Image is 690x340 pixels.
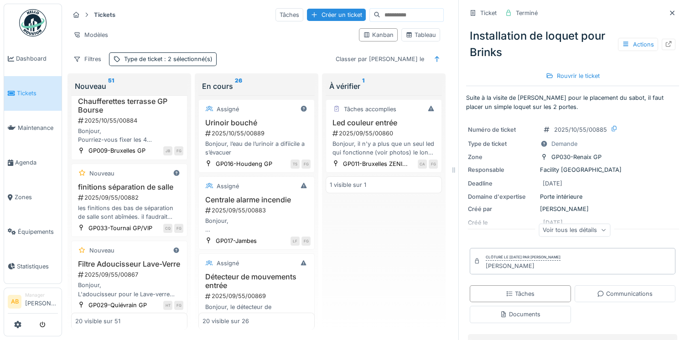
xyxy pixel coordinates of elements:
strong: Tickets [90,10,119,19]
div: Porte intérieure [468,192,677,201]
div: TS [291,160,300,169]
span: Zones [15,193,58,201]
div: FG [174,301,183,310]
p: Suite à la visite de [PERSON_NAME] pour le placement du sabot, il faut placer un simple loquet su... [466,93,679,111]
div: Classer par [PERSON_NAME] le [332,52,428,66]
div: Numéro de ticket [468,125,536,134]
div: Créé par [468,205,536,213]
div: Actions [618,38,658,51]
div: HT [163,301,172,310]
div: 2025/09/55/00869 [204,292,311,300]
div: 2025/10/55/00889 [204,129,311,138]
a: Zones [4,180,62,215]
sup: 51 [108,81,114,92]
span: Agenda [15,158,58,167]
h3: Urinoir bouché [202,118,311,127]
div: GP009-Bruxelles GP [88,146,145,155]
div: les finitions des bas de séparation de salle sont abîmées. il faudrait prévoir un cache. En ce qu... [75,204,183,221]
h3: finitions séparation de salle [75,183,183,191]
div: Documents [500,310,540,319]
div: GP030-Renaix GP [551,153,602,161]
div: Ticket [480,9,497,17]
div: 2025/10/55/00884 [77,116,183,125]
div: Type de ticket [124,55,213,63]
div: Tâches [275,8,303,21]
div: JB [163,146,172,155]
sup: 26 [235,81,242,92]
div: Nouveau [89,246,114,255]
span: Dashboard [16,54,58,63]
h3: Filtre Adoucisseur Lave-Verre [75,260,183,268]
li: [PERSON_NAME] [25,292,58,311]
div: En cours [202,81,311,92]
div: Communications [597,289,653,298]
div: Bonjour, l’eau de l’urinoir a difiicile a s’évacuer [202,139,311,157]
h3: Led couleur entrée [330,118,438,127]
span: Statistiques [17,262,58,271]
div: 2025/09/55/00883 [204,206,311,215]
div: Assigné [217,259,239,268]
div: Manager [25,292,58,299]
a: Dashboard [4,41,62,76]
h3: Chaufferettes terrasse GP Bourse [75,97,183,114]
div: 2025/10/55/00885 [554,125,607,134]
sup: 1 [362,81,364,92]
span: : 2 sélectionné(s) [162,56,213,62]
div: 2025/09/55/00882 [77,193,183,202]
div: 2025/09/55/00867 [77,270,183,279]
div: FG [301,160,311,169]
h3: Centrale alarme incendie [202,196,311,204]
div: Assigné [217,105,239,113]
div: 20 visible sur 26 [202,317,249,325]
div: Assigné [217,182,239,191]
div: 1 visible sur 1 [330,180,366,189]
div: GP017-Jambes [216,237,257,245]
div: [DATE] [543,179,562,188]
div: GP016-Houdeng GP [216,160,272,168]
li: AB [8,295,21,309]
div: Responsable [468,165,536,174]
div: FG [174,146,183,155]
a: Tickets [4,76,62,111]
div: Clôturé le [DATE] par [PERSON_NAME] [486,254,560,261]
div: 20 visible sur 51 [75,317,120,325]
div: Rouvrir le ticket [542,70,603,82]
div: [PERSON_NAME] [486,262,560,270]
span: Tickets [17,89,58,98]
div: Nouveau [75,81,184,92]
div: GP029-Quiévrain GP [88,301,147,309]
div: 2025/09/55/00860 [332,129,438,138]
div: Nouveau [89,169,114,178]
div: Modèles [69,28,112,41]
div: [PERSON_NAME] [468,205,677,213]
div: Bonjour, L'adoucisseur pour le Lave-verre (voir Photo) est périmé. Pourriez-vous, SVP, procéder à... [75,281,183,298]
div: FG [429,160,438,169]
span: Équipements [18,227,58,236]
div: Voir tous les détails [539,223,610,237]
a: AB Manager[PERSON_NAME] [8,292,58,314]
div: Domaine d'expertise [468,192,536,201]
div: Deadline [468,179,536,188]
div: Bonjour, Nous avons eu un code défaut sur la centrale d'alarme (Détecteur encrassé) Voir photo Bav [202,216,311,234]
div: Facility [GEOGRAPHIC_DATA] [468,165,677,174]
div: GP011-Bruxelles ZENI... [343,160,408,168]
div: FG [301,237,311,246]
div: Tableau [405,31,436,39]
span: Maintenance [18,124,58,132]
a: Statistiques [4,249,62,283]
div: Bonjour, il n'y a plus que un seul led qui fonctionne (voir photos) le long des entrée [330,139,438,157]
div: À vérifier [329,81,438,92]
div: Bonjour, le détecteur de mouvements de l'entrée ne fonctionne plus depuis lundi. Un technicien y ... [202,303,311,320]
div: Installation de loquet pour Brinks [466,24,679,64]
img: Badge_color-CXgf-gQk.svg [19,9,47,36]
div: CQ [163,224,172,233]
div: Kanban [363,31,394,39]
div: GP033-Tournai GP/VIP [88,224,152,232]
div: FG [174,224,183,233]
div: Demande [551,139,577,148]
h3: Détecteur de mouvements entrée [202,273,311,290]
div: Tâches accomplies [344,105,396,113]
a: Équipements [4,214,62,249]
div: Filtres [69,52,105,66]
a: Agenda [4,145,62,180]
